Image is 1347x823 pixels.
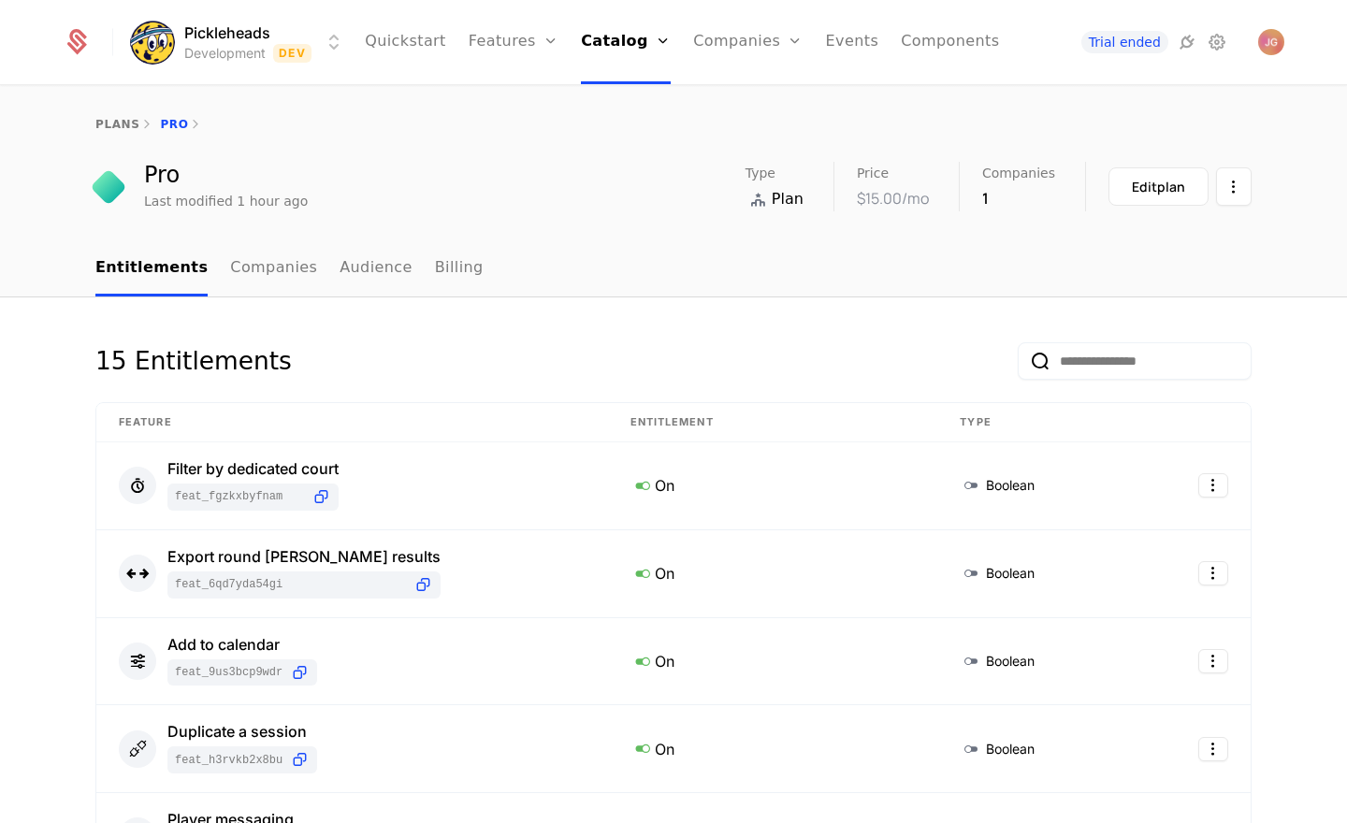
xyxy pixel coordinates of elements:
[630,649,916,673] div: On
[184,44,266,63] div: Development
[136,22,345,63] button: Select environment
[1132,178,1185,196] div: Edit plan
[130,20,175,65] img: Pickleheads
[937,403,1146,442] th: Type
[175,489,304,504] span: feat_fGZkXByFNaM
[857,187,929,209] div: $15.00 /mo
[1258,29,1284,55] button: Open user button
[1216,167,1252,206] button: Select action
[96,403,608,442] th: Feature
[230,241,317,296] a: Companies
[95,241,208,296] a: Entitlements
[1198,649,1228,673] button: Select action
[746,166,775,180] span: Type
[167,549,441,564] div: Export round [PERSON_NAME] results
[986,476,1035,495] span: Boolean
[340,241,413,296] a: Audience
[1081,31,1168,53] a: Trial ended
[1258,29,1284,55] img: Jeff Gordon
[630,561,916,585] div: On
[144,164,308,186] div: Pro
[144,192,308,210] div: Last modified 1 hour ago
[982,187,1055,209] div: 1
[184,22,270,44] span: Pickleheads
[630,473,916,498] div: On
[175,577,406,592] span: feat_6QD7YdA54gi
[982,166,1055,180] span: Companies
[608,403,938,442] th: Entitlement
[1206,31,1228,53] a: Settings
[273,44,311,63] span: Dev
[175,665,282,680] span: feat_9uS3Bcp9WDr
[435,241,484,296] a: Billing
[1176,31,1198,53] a: Integrations
[986,740,1035,758] span: Boolean
[95,241,1252,296] nav: Main
[1108,167,1209,206] button: Editplan
[1198,737,1228,761] button: Select action
[630,736,916,760] div: On
[95,342,292,380] div: 15 Entitlements
[772,188,804,210] span: Plan
[986,652,1035,671] span: Boolean
[95,118,139,131] a: plans
[857,166,889,180] span: Price
[167,637,317,652] div: Add to calendar
[1198,473,1228,498] button: Select action
[1198,561,1228,585] button: Select action
[167,724,317,739] div: Duplicate a session
[986,564,1035,583] span: Boolean
[167,461,339,476] div: Filter by dedicated court
[175,753,282,768] span: feat_h3RVKb2X8bu
[95,241,484,296] ul: Choose Sub Page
